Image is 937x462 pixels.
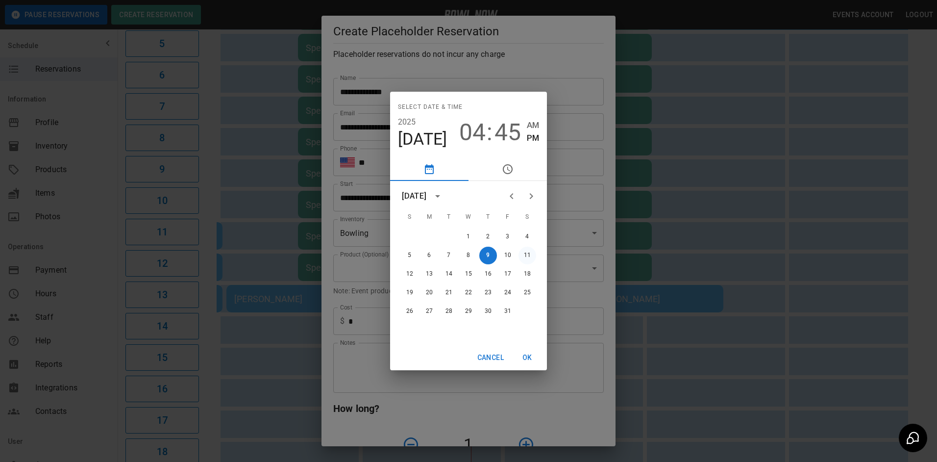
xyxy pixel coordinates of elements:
[401,207,419,227] span: Sunday
[479,265,497,283] button: 16
[479,284,497,302] button: 23
[398,129,447,150] button: [DATE]
[518,207,536,227] span: Saturday
[494,119,521,146] button: 45
[499,265,517,283] button: 17
[398,100,463,115] span: Select date & time
[429,188,446,205] button: calendar view is open, switch to year view
[499,207,517,227] span: Friday
[460,303,477,320] button: 29
[479,228,497,246] button: 2
[499,247,517,264] button: 10
[420,265,438,283] button: 13
[512,349,543,367] button: OK
[460,207,477,227] span: Wednesday
[487,119,493,146] span: :
[440,265,458,283] button: 14
[460,265,477,283] button: 15
[499,303,517,320] button: 31
[521,186,541,206] button: Next month
[479,303,497,320] button: 30
[479,247,497,264] button: 9
[479,207,497,227] span: Thursday
[527,131,539,145] button: PM
[440,207,458,227] span: Tuesday
[440,284,458,302] button: 21
[499,228,517,246] button: 3
[398,115,416,129] button: 2025
[401,247,419,264] button: 5
[518,265,536,283] button: 18
[468,157,547,181] button: pick time
[502,186,521,206] button: Previous month
[459,119,486,146] button: 04
[390,157,468,181] button: pick date
[460,228,477,246] button: 1
[420,247,438,264] button: 6
[420,207,438,227] span: Monday
[420,303,438,320] button: 27
[440,247,458,264] button: 7
[518,284,536,302] button: 25
[527,119,539,132] button: AM
[440,303,458,320] button: 28
[499,284,517,302] button: 24
[401,303,419,320] button: 26
[460,284,477,302] button: 22
[518,247,536,264] button: 11
[518,228,536,246] button: 4
[401,265,419,283] button: 12
[401,284,419,302] button: 19
[402,190,426,202] div: [DATE]
[460,247,477,264] button: 8
[473,349,508,367] button: Cancel
[420,284,438,302] button: 20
